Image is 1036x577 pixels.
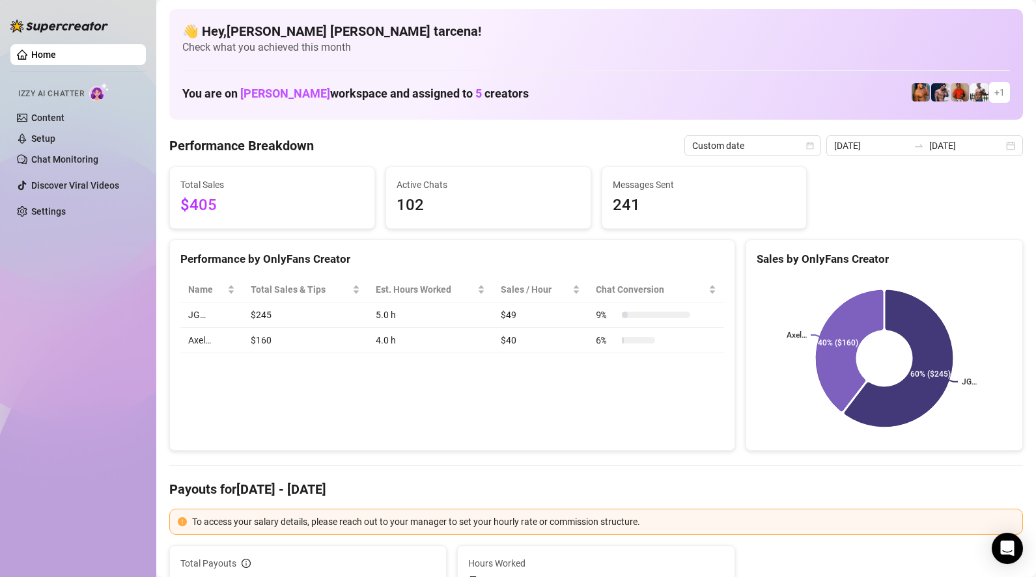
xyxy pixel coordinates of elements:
[951,83,969,101] img: Justin
[178,517,187,526] span: exclamation-circle
[180,250,724,268] div: Performance by OnlyFans Creator
[240,87,330,100] span: [PERSON_NAME]
[493,328,588,353] td: $40
[31,180,119,191] a: Discover Viral Videos
[501,282,570,297] span: Sales / Hour
[912,83,930,101] img: JG
[182,87,529,101] h1: You are on workspace and assigned to creators
[31,49,56,60] a: Home
[931,83,949,101] img: Axel
[962,377,977,386] text: JG…
[397,193,580,218] span: 102
[243,302,367,328] td: $245
[180,178,364,192] span: Total Sales
[596,333,617,347] span: 6 %
[493,277,588,302] th: Sales / Hour
[243,328,367,353] td: $160
[18,88,84,100] span: Izzy AI Chatter
[169,480,1023,498] h4: Payouts for [DATE] - [DATE]
[368,302,494,328] td: 5.0 h
[970,83,988,101] img: JUSTIN
[31,154,98,165] a: Chat Monitoring
[31,113,64,123] a: Content
[493,302,588,328] td: $49
[475,87,482,100] span: 5
[929,139,1003,153] input: End date
[180,556,236,570] span: Total Payouts
[169,137,314,155] h4: Performance Breakdown
[180,302,243,328] td: JG…
[89,83,109,101] img: AI Chatter
[243,277,367,302] th: Total Sales & Tips
[192,515,1015,529] div: To access your salary details, please reach out to your manager to set your hourly rate or commis...
[180,328,243,353] td: Axel…
[787,330,807,340] text: Axel…
[596,308,617,322] span: 9 %
[692,136,813,155] span: Custom date
[914,141,924,151] span: swap-right
[994,85,1005,100] span: + 1
[180,277,243,302] th: Name
[10,20,108,33] img: logo-BBDzfeDw.svg
[914,141,924,151] span: to
[613,178,796,192] span: Messages Sent
[368,328,494,353] td: 4.0 h
[834,139,908,153] input: Start date
[376,282,475,297] div: Est. Hours Worked
[992,533,1023,564] div: Open Intercom Messenger
[180,193,364,218] span: $405
[31,206,66,217] a: Settings
[468,556,723,570] span: Hours Worked
[588,277,724,302] th: Chat Conversion
[242,559,251,568] span: info-circle
[251,282,349,297] span: Total Sales & Tips
[757,250,1012,268] div: Sales by OnlyFans Creator
[182,22,1010,40] h4: 👋 Hey, [PERSON_NAME] [PERSON_NAME] tarcena !
[31,133,55,144] a: Setup
[188,282,225,297] span: Name
[613,193,796,218] span: 241
[596,282,706,297] span: Chat Conversion
[806,142,814,150] span: calendar
[182,40,1010,55] span: Check what you achieved this month
[397,178,580,192] span: Active Chats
